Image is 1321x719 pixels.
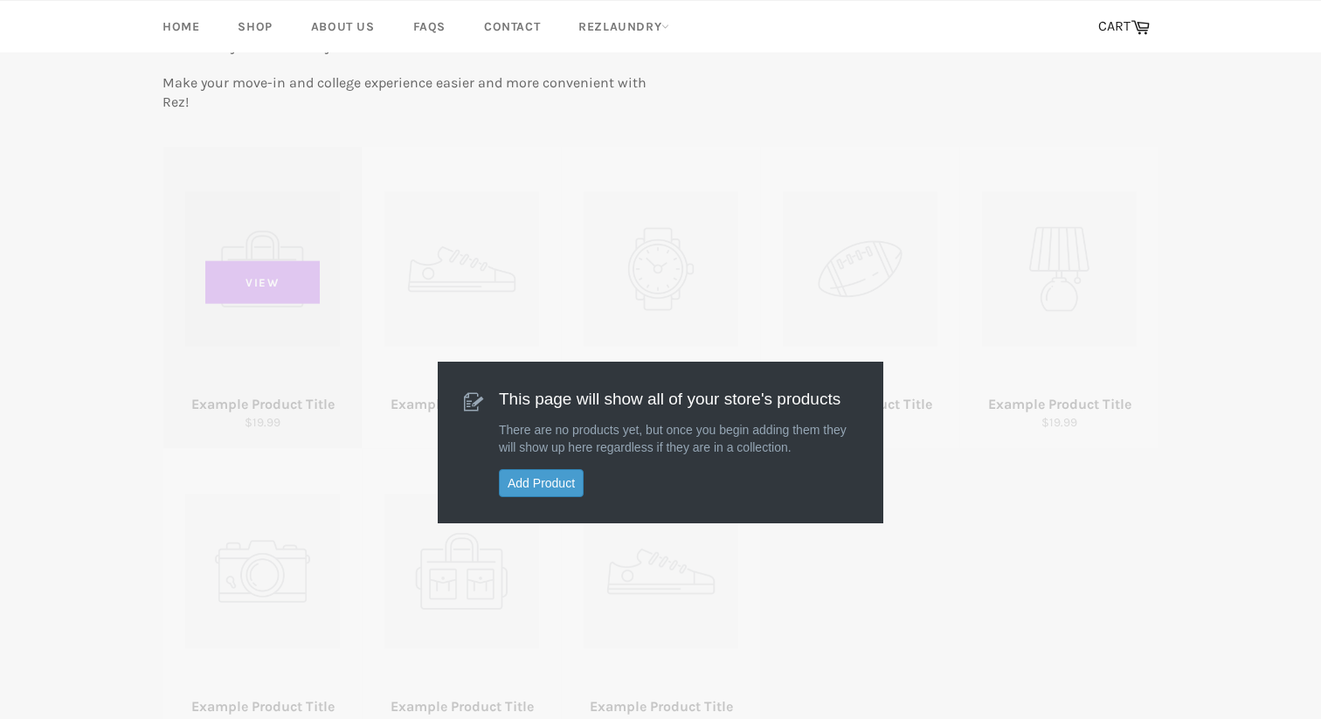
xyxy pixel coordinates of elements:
[467,1,557,52] a: Contact
[205,260,321,304] span: View
[972,395,1148,414] div: Example Product Title
[145,1,217,52] a: Home
[175,395,351,414] div: Example Product Title
[561,1,687,52] a: RezLaundry
[499,469,584,497] a: Add Product
[163,147,362,449] a: Example Product Title $19.99 View
[175,697,351,716] div: Example Product Title
[499,388,857,411] h3: This page will show all of your store's products
[374,697,550,716] div: Example Product Title
[972,414,1148,431] div: $19.99
[396,1,463,52] a: FAQs
[1089,9,1158,45] a: CART
[362,147,561,449] a: Example Product Title $19.99
[294,1,392,52] a: About Us
[374,414,550,431] div: $19.99
[220,1,289,52] a: Shop
[959,147,1158,449] a: Example Product Title $19.99
[760,147,959,449] a: Example Product Title $19.99
[499,421,857,456] p: There are no products yet, but once you begin adding them they will show up here regardless if th...
[163,73,660,112] p: Make your move-in and college experience easier and more convenient with Rez!
[573,697,750,716] div: Example Product Title
[561,147,760,449] a: Example Product Title $19.99
[374,395,550,414] div: Example Product Title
